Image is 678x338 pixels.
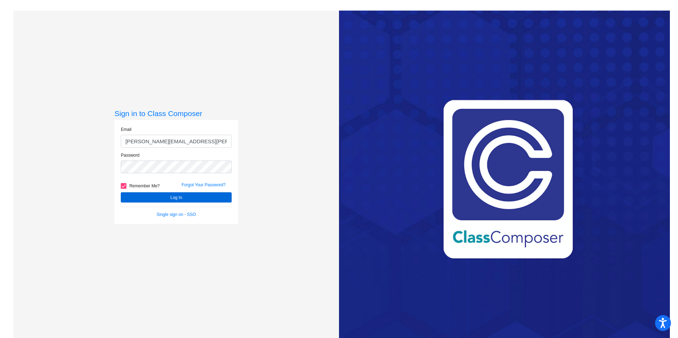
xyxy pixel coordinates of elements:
[114,109,238,118] h3: Sign in to Class Composer
[121,192,232,203] button: Log In
[121,152,139,158] label: Password
[129,182,160,190] span: Remember Me?
[182,182,226,187] a: Forgot Your Password?
[121,126,131,133] label: Email
[157,212,196,217] a: Single sign on - SSO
